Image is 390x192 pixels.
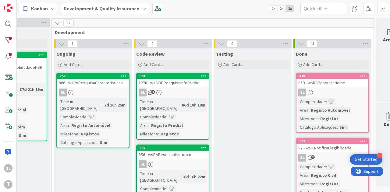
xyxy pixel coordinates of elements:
span: 3x [286,5,294,12]
div: 252 [57,73,129,79]
div: 86d 18h 18m [180,102,207,108]
span: : [149,122,150,129]
div: Registos [79,131,101,137]
div: Milestone [298,115,318,122]
div: 337856 - wsRAPesquisaHistorico [137,145,209,159]
div: 3911278 - wsSIRPPesquisaInfoPredio [137,73,209,87]
div: 37d 21h 19m [18,86,45,93]
div: SL [137,160,209,168]
div: Registos [159,131,180,137]
span: Code Review [136,51,165,57]
div: 4 [377,153,382,158]
span: : [17,86,18,93]
div: SL [57,89,129,96]
div: Milestone [139,131,158,137]
div: Registo Automóvel [70,122,112,129]
span: : [326,98,327,105]
div: SL [296,89,368,96]
span: : [308,107,309,113]
span: 1 [67,40,78,47]
span: : [69,122,70,129]
span: : [318,180,319,187]
span: 14 [307,40,317,47]
span: Ongoing [56,51,76,57]
div: Time in [GEOGRAPHIC_DATA] [139,170,179,183]
div: 87 - wsICNotificaElegibilidade [296,144,368,152]
div: T [4,180,12,189]
div: Time in [GEOGRAPHIC_DATA] [139,98,179,112]
div: Milestone [59,131,78,137]
span: 2 [311,155,315,159]
span: : [78,131,79,137]
div: Registos [319,180,340,187]
span: : [318,115,319,122]
div: 340 [296,73,368,79]
div: Complexidade [59,113,87,120]
img: Visit kanbanzone.com [4,4,12,12]
div: SL [296,154,368,162]
span: 1 [151,90,155,94]
div: 252866 - wsRAPesquisaCaracteristicas [57,73,129,87]
div: Area [59,122,69,129]
div: 859 - wsRAPesquisaNome [296,79,368,87]
div: 11287 - wsICNotificaElegibilidade [296,138,368,152]
span: Add Card... [64,62,83,67]
div: Registo Automóvel [309,107,351,113]
div: SL [59,89,67,96]
div: Area [298,172,308,179]
div: Catalogo Aplicações [59,139,97,146]
span: : [158,131,159,137]
span: Development [55,29,366,35]
div: SL [137,89,209,96]
span: : [87,113,87,120]
div: Registo Predial [150,122,184,129]
div: Sim [338,124,348,131]
div: 391 [137,73,209,79]
div: SL [298,154,306,162]
div: Milestone [298,180,318,187]
div: 340859 - wsRAPesquisaNome [296,73,368,87]
span: 17 [63,19,74,27]
div: Sim [17,132,28,139]
span: : [166,113,167,120]
div: SL [4,164,12,173]
div: 112 [296,138,368,144]
span: : [326,163,327,170]
div: Registos [319,115,340,122]
div: Area [298,107,308,113]
span: Testing [216,51,233,57]
div: Catalogo Aplicações [298,124,337,131]
div: 391 [140,74,209,78]
span: Kanban [31,5,48,12]
div: SL [139,160,147,168]
span: : [308,172,309,179]
div: 866 - wsRAPesquisaCaracteristicas [57,79,129,87]
span: Add Card... [144,62,163,67]
span: : [179,102,180,108]
span: : [97,139,98,146]
div: 337 [140,146,209,150]
div: Sim [98,139,109,146]
span: 2 [147,40,158,47]
div: Complexidade [298,163,326,170]
div: 340 [299,74,368,78]
div: Time in [GEOGRAPHIC_DATA] [59,98,102,112]
div: 1278 - wsSIRPPesquisaInfoPredio [137,79,209,87]
span: Add Card... [223,62,243,67]
div: Complexidade [298,98,326,105]
span: : [166,185,167,192]
div: 7d 16h 25m [103,102,127,108]
div: SL [139,89,147,96]
b: Development & Quality Assurance [64,5,139,12]
div: Open Get Started checklist, remaining modules: 4 [350,154,382,165]
span: 0 [227,40,237,47]
input: Quick Filter... [300,3,346,14]
div: Sim [16,124,27,130]
div: 16d 16h 22m [180,173,207,180]
div: 252 [60,74,129,78]
div: SL [298,89,306,96]
div: Complexidade [139,113,166,120]
span: : [102,102,103,108]
span: Add Card... [303,62,323,67]
div: Area [139,122,149,129]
